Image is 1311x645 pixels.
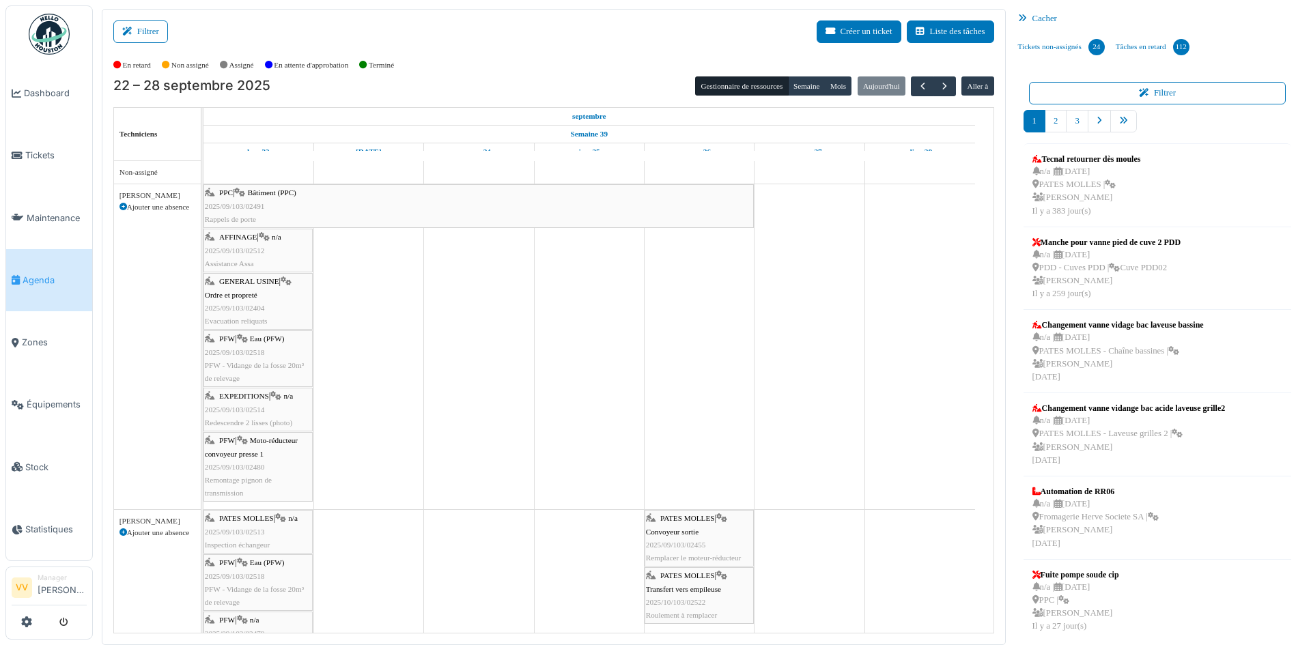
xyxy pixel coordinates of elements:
span: Rappels de porte [205,215,256,223]
div: n/a | [DATE] PATES MOLLES | [PERSON_NAME] Il y a 383 jour(s) [1032,165,1141,218]
span: Eau (PFW) [250,334,285,343]
button: Filtrer [1029,82,1286,104]
a: Manche pour vanne pied de cuve 2 PDD n/a |[DATE] PDD - Cuves PDD |Cuve PDD02 [PERSON_NAME]Il y a ... [1029,233,1184,304]
span: 2025/09/103/02455 [646,541,706,549]
label: Terminé [369,59,394,71]
button: Aller à [961,76,993,96]
span: 2025/09/103/02479 [205,629,265,637]
span: Moto-réducteur convoyeur presse 1 [205,436,298,457]
span: 2025/09/103/02512 [205,246,265,255]
div: | [205,186,752,226]
a: 22 septembre 2025 [244,143,272,160]
span: PFW [219,558,235,567]
a: Statistiques [6,498,92,560]
div: Ajouter une absence [119,527,195,539]
button: Filtrer [113,20,168,43]
div: 24 [1088,39,1105,55]
span: Stock [25,461,87,474]
div: Manche pour vanne pied de cuve 2 PDD [1032,236,1181,248]
span: PPC [219,188,233,197]
a: 23 septembre 2025 [352,143,385,160]
a: Automation de RR06 n/a |[DATE] Fromagerie Herve Societe SA | [PERSON_NAME][DATE] [1029,482,1162,554]
span: Assistance Assa [205,259,254,268]
a: Tâches en retard [1110,29,1195,66]
span: Agenda [23,274,87,287]
span: Maintenance [27,212,87,225]
span: Remontage pignon de transmission [205,476,272,497]
span: 2025/10/103/02522 [646,598,706,606]
span: 2025/09/103/02518 [205,348,265,356]
div: | [205,556,311,609]
div: | [646,569,752,622]
button: Semaine [788,76,826,96]
span: n/a [272,233,281,241]
span: Transfert vers empileuse [646,585,721,593]
div: Changement vanne vidange bac acide laveuse grille2 [1032,402,1226,414]
div: Manager [38,573,87,583]
a: Changement vanne vidange bac acide laveuse grille2 n/a |[DATE] PATES MOLLES - Laveuse grilles 2 |... [1029,399,1229,470]
a: 28 septembre 2025 [905,143,935,160]
div: | [205,332,311,385]
div: n/a | [DATE] PPC | [PERSON_NAME] Il y a 27 jour(s) [1032,581,1119,633]
label: En attente d'approbation [274,59,348,71]
button: Précédent [911,76,933,96]
span: 2025/09/103/02518 [205,572,265,580]
a: Changement vanne vidage bac laveuse bassine n/a |[DATE] PATES MOLLES - Chaîne bassines | [PERSON_... [1029,315,1207,387]
span: AFFINAGE [219,233,257,241]
li: VV [12,577,32,598]
span: 2025/09/103/02480 [205,463,265,471]
a: Semaine 39 [567,126,611,143]
span: GENERAL USINE [219,277,279,285]
span: Evacuation reliquats [205,317,268,325]
a: Fuite pompe soude cip n/a |[DATE] PPC | [PERSON_NAME]Il y a 27 jour(s) [1029,565,1123,637]
button: Aujourd'hui [858,76,905,96]
span: Statistiques [25,523,87,536]
span: n/a [283,392,293,400]
span: PFW [219,616,235,624]
a: 2 [1045,110,1067,132]
span: Remplacer le moteur-réducteur [646,554,742,562]
button: Liste des tâches [907,20,994,43]
span: Tickets [25,149,87,162]
a: Zones [6,311,92,373]
span: 2025/09/103/02404 [205,304,265,312]
div: n/a | [DATE] Fromagerie Herve Societe SA | [PERSON_NAME] [DATE] [1032,498,1159,550]
div: Cacher [1013,9,1303,29]
div: | [205,390,311,429]
div: Fuite pompe soude cip [1032,569,1119,581]
span: Eau (PFW) [250,558,285,567]
a: VV Manager[PERSON_NAME] [12,573,87,605]
label: En retard [123,59,151,71]
div: n/a | [DATE] PDD - Cuves PDD | Cuve PDD02 [PERSON_NAME] Il y a 259 jour(s) [1032,248,1181,301]
span: Redescendre 2 lisses (photo) [205,418,292,427]
span: Inspection échangeur [205,541,270,549]
span: PATES MOLLES [219,514,273,522]
div: | [205,434,311,500]
span: Bâtiment (PPC) [248,188,296,197]
span: Équipements [27,398,87,411]
button: Suivant [933,76,956,96]
button: Créer un ticket [817,20,901,43]
a: Agenda [6,249,92,311]
span: 2025/09/103/02491 [205,202,265,210]
label: Assigné [229,59,254,71]
span: PATES MOLLES [660,514,714,522]
span: Zones [22,336,87,349]
span: PFW [219,436,235,444]
span: n/a [288,514,298,522]
div: | [205,512,311,551]
span: n/a [250,616,259,624]
a: Tickets [6,124,92,186]
a: Équipements [6,373,92,435]
div: Non-assigné [119,167,195,178]
a: 1 [1024,110,1045,132]
h2: 22 – 28 septembre 2025 [113,78,270,94]
div: | [205,231,311,270]
div: Changement vanne vidage bac laveuse bassine [1032,319,1204,331]
a: Tickets non-assignés [1013,29,1110,66]
span: Roulement à remplacer [646,611,717,619]
span: PFW - Vidange de la fosse 20m³ de relevage [205,361,304,382]
span: Techniciens [119,130,158,138]
span: 2025/09/103/02514 [205,405,265,414]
